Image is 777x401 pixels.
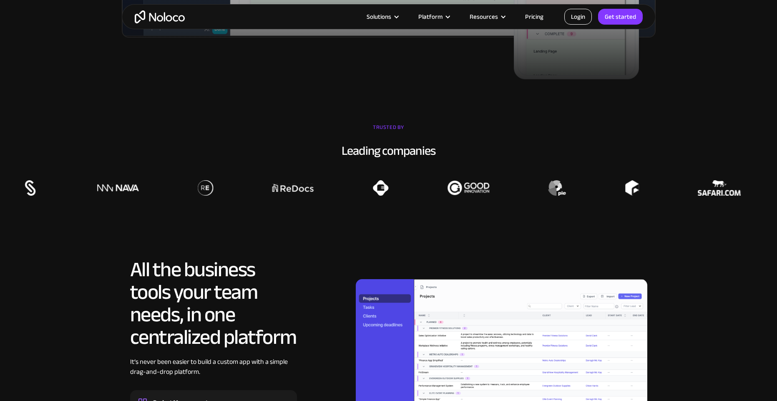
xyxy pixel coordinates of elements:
[135,10,185,23] a: home
[470,11,498,22] div: Resources
[598,9,643,25] a: Get started
[418,11,443,22] div: Platform
[564,9,592,25] a: Login
[130,258,297,348] h2: All the business tools your team needs, in one centralized platform
[367,11,391,22] div: Solutions
[459,11,515,22] div: Resources
[408,11,459,22] div: Platform
[130,357,297,389] div: It’s never been easier to build a custom app with a simple drag-and-drop platform.
[356,11,408,22] div: Solutions
[515,11,554,22] a: Pricing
